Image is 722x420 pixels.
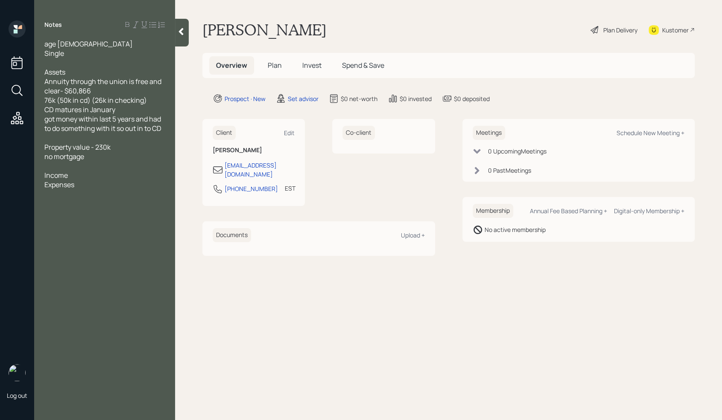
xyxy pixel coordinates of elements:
[342,126,375,140] h6: Co-client
[44,142,111,152] span: Property value - 230k
[268,61,282,70] span: Plan
[44,67,65,77] span: Assets
[530,207,607,215] div: Annual Fee Based Planning +
[225,94,266,103] div: Prospect · New
[400,94,432,103] div: $0 invested
[302,61,322,70] span: Invest
[44,96,147,105] span: 76k (50k in cd) (26k in checking)
[225,184,278,193] div: [PHONE_NUMBER]
[44,152,84,161] span: no mortgage
[662,26,689,35] div: Kustomer
[213,147,295,154] h6: [PERSON_NAME]
[488,147,547,156] div: 0 Upcoming Meeting s
[603,26,637,35] div: Plan Delivery
[213,228,251,242] h6: Documents
[473,126,505,140] h6: Meetings
[288,94,319,103] div: Set advisor
[44,39,133,49] span: age [DEMOGRAPHIC_DATA]
[485,225,546,234] div: No active membership
[401,231,425,239] div: Upload +
[342,61,384,70] span: Spend & Save
[213,126,236,140] h6: Client
[614,207,684,215] div: Digital-only Membership +
[44,20,62,29] label: Notes
[341,94,377,103] div: $0 net-worth
[44,114,162,133] span: got money within last 5 years and had to do something with it so out in to CD
[44,49,64,58] span: Single
[9,364,26,381] img: retirable_logo.png
[488,166,531,175] div: 0 Past Meeting s
[473,204,513,218] h6: Membership
[44,180,74,189] span: Expenses
[284,129,295,137] div: Edit
[7,391,27,400] div: Log out
[617,129,684,137] div: Schedule New Meeting +
[44,105,115,114] span: CD matures in January
[225,161,295,179] div: [EMAIL_ADDRESS][DOMAIN_NAME]
[44,77,163,96] span: Annuity through the union is free and clear- $60,866
[454,94,490,103] div: $0 deposited
[44,171,68,180] span: Income
[216,61,247,70] span: Overview
[285,184,295,193] div: EST
[202,20,327,39] h1: [PERSON_NAME]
